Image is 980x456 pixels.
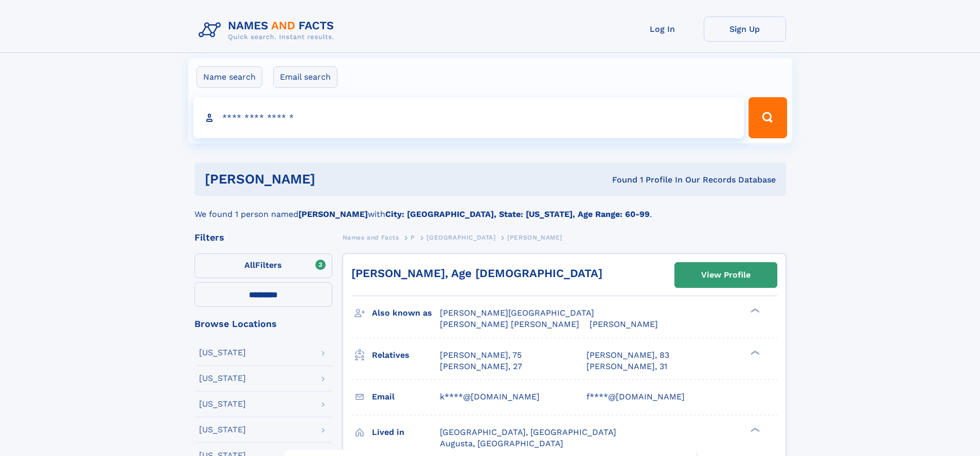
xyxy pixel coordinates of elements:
[411,234,415,241] span: P
[351,267,602,280] a: [PERSON_NAME], Age [DEMOGRAPHIC_DATA]
[197,66,262,88] label: Name search
[205,173,464,186] h1: [PERSON_NAME]
[440,361,522,372] a: [PERSON_NAME], 27
[385,209,650,219] b: City: [GEOGRAPHIC_DATA], State: [US_STATE], Age Range: 60-99
[440,439,563,448] span: Augusta, [GEOGRAPHIC_DATA]
[621,16,704,42] a: Log In
[749,97,787,138] button: Search Button
[372,424,440,441] h3: Lived in
[244,260,255,270] span: All
[440,308,594,318] span: [PERSON_NAME][GEOGRAPHIC_DATA]
[464,174,776,186] div: Found 1 Profile In Our Records Database
[199,374,246,382] div: [US_STATE]
[411,231,415,244] a: P
[372,304,440,322] h3: Also known as
[199,349,246,357] div: [US_STATE]
[372,388,440,406] h3: Email
[298,209,368,219] b: [PERSON_NAME]
[273,66,337,88] label: Email search
[194,319,332,329] div: Browse Locations
[194,196,786,221] div: We found 1 person named with .
[193,97,744,138] input: search input
[440,427,616,437] span: [GEOGRAPHIC_DATA], [GEOGRAPHIC_DATA]
[590,319,658,329] span: [PERSON_NAME]
[704,16,786,42] a: Sign Up
[426,234,495,241] span: [GEOGRAPHIC_DATA]
[372,346,440,364] h3: Relatives
[343,231,399,244] a: Names and Facts
[507,234,562,241] span: [PERSON_NAME]
[748,307,760,314] div: ❯
[586,361,667,372] a: [PERSON_NAME], 31
[194,16,343,44] img: Logo Names and Facts
[194,233,332,242] div: Filters
[194,253,332,278] label: Filters
[426,231,495,244] a: [GEOGRAPHIC_DATA]
[748,426,760,433] div: ❯
[586,350,669,361] a: [PERSON_NAME], 83
[675,263,777,287] a: View Profile
[440,319,579,329] span: [PERSON_NAME] [PERSON_NAME]
[701,263,751,287] div: View Profile
[199,400,246,408] div: [US_STATE]
[748,349,760,356] div: ❯
[199,426,246,434] div: [US_STATE]
[440,350,522,361] a: [PERSON_NAME], 75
